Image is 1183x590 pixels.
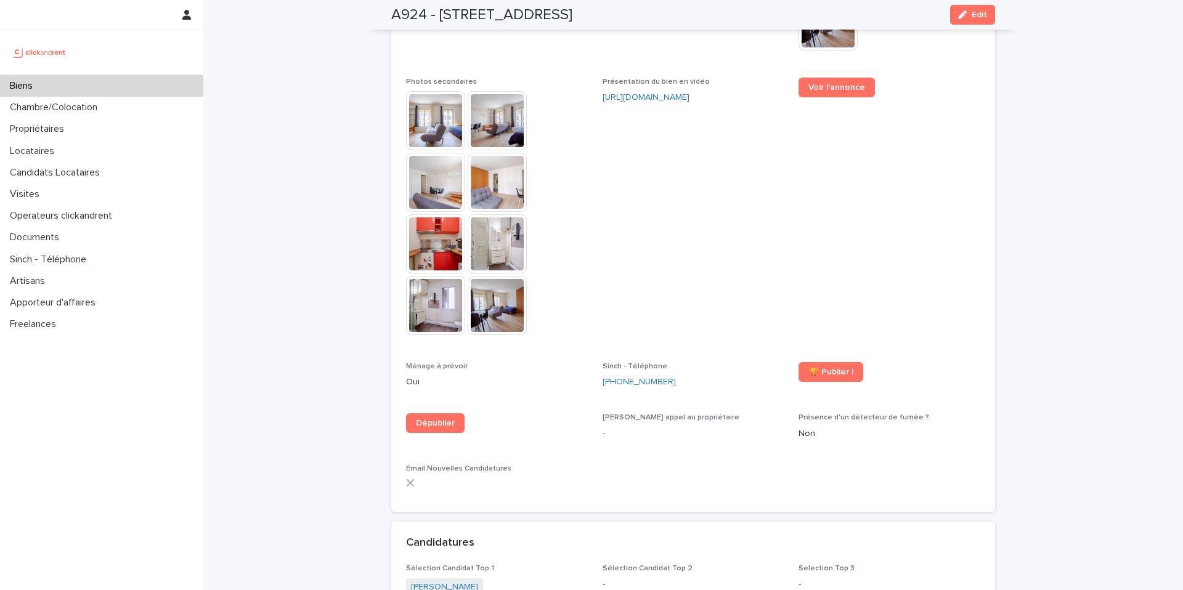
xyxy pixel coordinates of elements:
p: Freelances [5,318,66,330]
p: Documents [5,232,69,243]
a: [PHONE_NUMBER] [603,376,676,389]
span: Présentation du bien en vidéo [603,78,710,86]
h2: Candidatures [406,536,474,550]
span: Présence d'un détecteur de fumée ? [799,414,929,421]
span: Sélection Candidat Top 1 [406,565,494,572]
p: Candidats Locataires [5,167,110,179]
p: Locataires [5,145,64,157]
p: Visites [5,188,49,200]
span: Voir l'annonce [808,83,865,92]
span: Ménage à prévoir [406,363,468,370]
p: Non [799,427,980,440]
img: UCB0brd3T0yccxBKYDjQ [10,40,70,65]
span: [PERSON_NAME] appel au propriétaire [603,414,739,421]
p: Sinch - Téléphone [5,254,96,265]
p: - [603,427,784,440]
p: Biens [5,80,43,92]
p: Apporteur d'affaires [5,297,105,309]
span: Sélection Candidat Top 2 [603,565,693,572]
p: Propriétaires [5,123,74,135]
span: 🏆 Publier ! [808,368,853,376]
span: Selection Top 3 [799,565,855,572]
a: [URL][DOMAIN_NAME] [603,93,689,102]
p: Artisans [5,275,55,287]
span: Sinch - Téléphone [603,363,667,370]
ringoverc2c-84e06f14122c: Call with Ringover [603,378,676,386]
span: Dépublier [416,419,455,427]
button: Edit [950,5,995,25]
span: Email Nouvelles Candidatures [406,465,511,472]
p: Chambre/Colocation [5,102,107,113]
h2: A924 - [STREET_ADDRESS] [391,6,572,24]
a: 🏆 Publier ! [799,362,863,382]
p: Oui [406,376,588,389]
p: Operateurs clickandrent [5,210,122,222]
span: Photos secondaires [406,78,477,86]
a: Voir l'annonce [799,78,875,97]
ringoverc2c-number-84e06f14122c: [PHONE_NUMBER] [603,378,676,386]
span: Edit [972,10,987,19]
a: Dépublier [406,413,465,433]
